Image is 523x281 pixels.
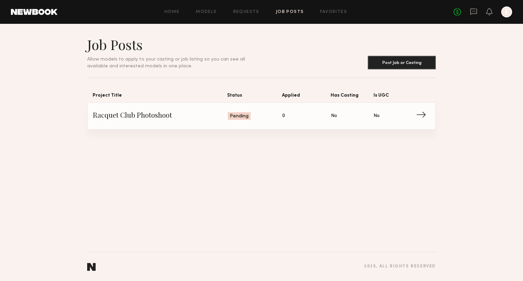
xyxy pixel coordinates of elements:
span: Status [227,92,282,102]
span: Has Casting [331,92,374,102]
a: Requests [233,10,259,14]
a: Job Posts [276,10,304,14]
a: Favorites [320,10,347,14]
span: Project Title [93,92,227,102]
span: Racquet Club Photoshoot [93,111,228,121]
a: Home [164,10,180,14]
a: Models [196,10,217,14]
span: No [374,112,380,120]
a: E [501,6,512,17]
button: Post Job or Casting [368,56,436,69]
span: Allow models to apply to your casting or job listing so you can see all available and interested ... [87,57,245,68]
span: No [331,112,337,120]
span: Applied [282,92,331,102]
span: Is UGC [374,92,416,102]
span: → [416,111,430,121]
a: Racquet Club PhotoshootPending0NoNo→ [93,103,430,129]
span: Pending [230,113,249,120]
span: 0 [282,112,285,120]
div: 2025 , all rights reserved [364,264,436,269]
h1: Job Posts [87,36,261,53]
